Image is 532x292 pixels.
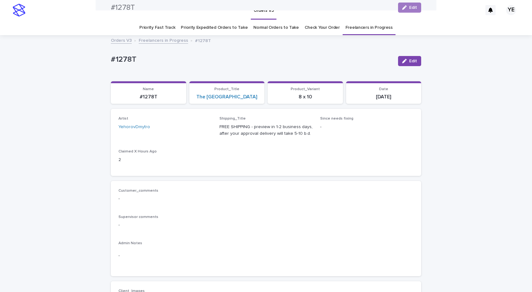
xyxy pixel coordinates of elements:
[118,189,158,193] span: Customer_comments
[409,59,417,63] span: Edit
[118,117,128,121] span: Artist
[13,4,25,16] img: stacker-logo-s-only.png
[118,252,414,259] p: -
[196,94,257,100] a: The [GEOGRAPHIC_DATA]
[219,117,246,121] span: Shipping_Title
[181,20,248,35] a: Priority Expedited Orders to Take
[118,222,414,228] p: -
[118,196,414,202] p: -
[115,94,182,100] p: #1278T
[305,20,340,35] a: Check Your Order
[398,56,421,66] button: Edit
[118,150,157,153] span: Claimed X Hours Ago
[320,117,353,121] span: Since needs fixing
[253,20,299,35] a: Normal Orders to Take
[214,87,239,91] span: Product_Title
[195,37,211,44] p: #1278T
[506,5,516,15] div: YE
[271,94,339,100] p: 8 x 10
[219,124,313,137] p: FREE SHIPPING - preview in 1-2 business days, after your approval delivery will take 5-10 b.d.
[118,124,150,130] a: YehorovDmytro
[345,20,393,35] a: Freelancers in Progress
[291,87,320,91] span: Product_Variant
[143,87,154,91] span: Name
[320,124,414,130] p: -
[111,36,132,44] a: Orders V3
[118,157,212,163] p: 2
[350,94,418,100] p: [DATE]
[379,87,388,91] span: Date
[139,20,175,35] a: Priority Fast Track
[139,36,188,44] a: Freelancers in Progress
[111,55,393,64] p: #1278T
[118,215,158,219] span: Supervisor comments
[118,241,142,245] span: Admin Notes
